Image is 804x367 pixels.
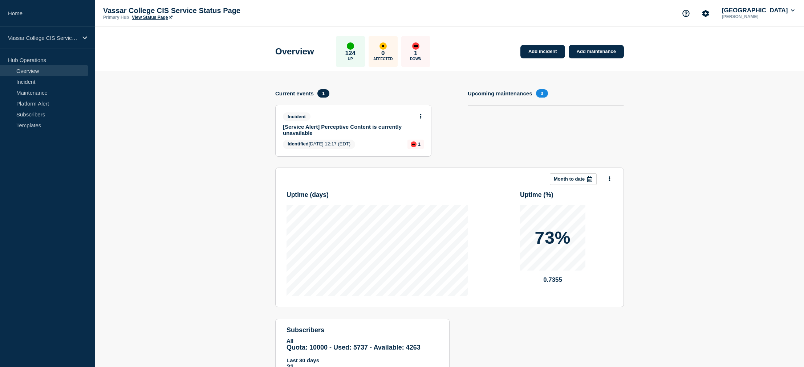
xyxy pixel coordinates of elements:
button: Account settings [698,6,713,21]
span: 0 [536,89,548,98]
h4: Current events [275,90,314,96]
p: Month to date [554,176,585,182]
p: 124 [345,50,356,57]
button: [GEOGRAPHIC_DATA] [720,7,796,14]
button: Month to date [550,173,597,185]
p: Primary Hub [103,15,129,20]
a: View Status Page [132,15,172,20]
span: [DATE] 12:17 (EDT) [283,140,355,149]
p: Last 30 days [287,357,438,363]
p: Down [410,57,422,61]
p: Affected [373,57,393,61]
a: Add incident [520,45,565,58]
div: down [411,141,417,147]
div: affected [379,42,387,50]
h3: Uptime ( % ) [520,191,613,199]
p: 1 [414,50,417,57]
h1: Overview [275,46,314,57]
p: All [287,338,438,344]
p: Vassar College CIS Service Status Page [8,35,78,41]
span: 1 [317,89,329,98]
p: [PERSON_NAME] [720,14,796,19]
span: Incident [283,112,310,121]
a: Add maintenance [569,45,624,58]
p: 0 [381,50,385,57]
p: 0.7355 [520,276,585,284]
div: up [347,42,354,50]
button: Support [678,6,694,21]
div: down [412,42,419,50]
span: Identified [288,141,309,147]
a: [Service Alert] Perceptive Content is currently unavailable [283,124,414,136]
p: 1 [418,141,421,147]
h4: Upcoming maintenances [468,90,532,96]
h4: subscribers [287,326,438,334]
p: Vassar College CIS Service Status Page [103,7,248,15]
span: Quota: 10000 - Used: 5737 - Available: 4263 [287,344,421,351]
p: Up [348,57,353,61]
h3: Uptime ( days ) [287,191,468,199]
p: 73% [535,229,570,247]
